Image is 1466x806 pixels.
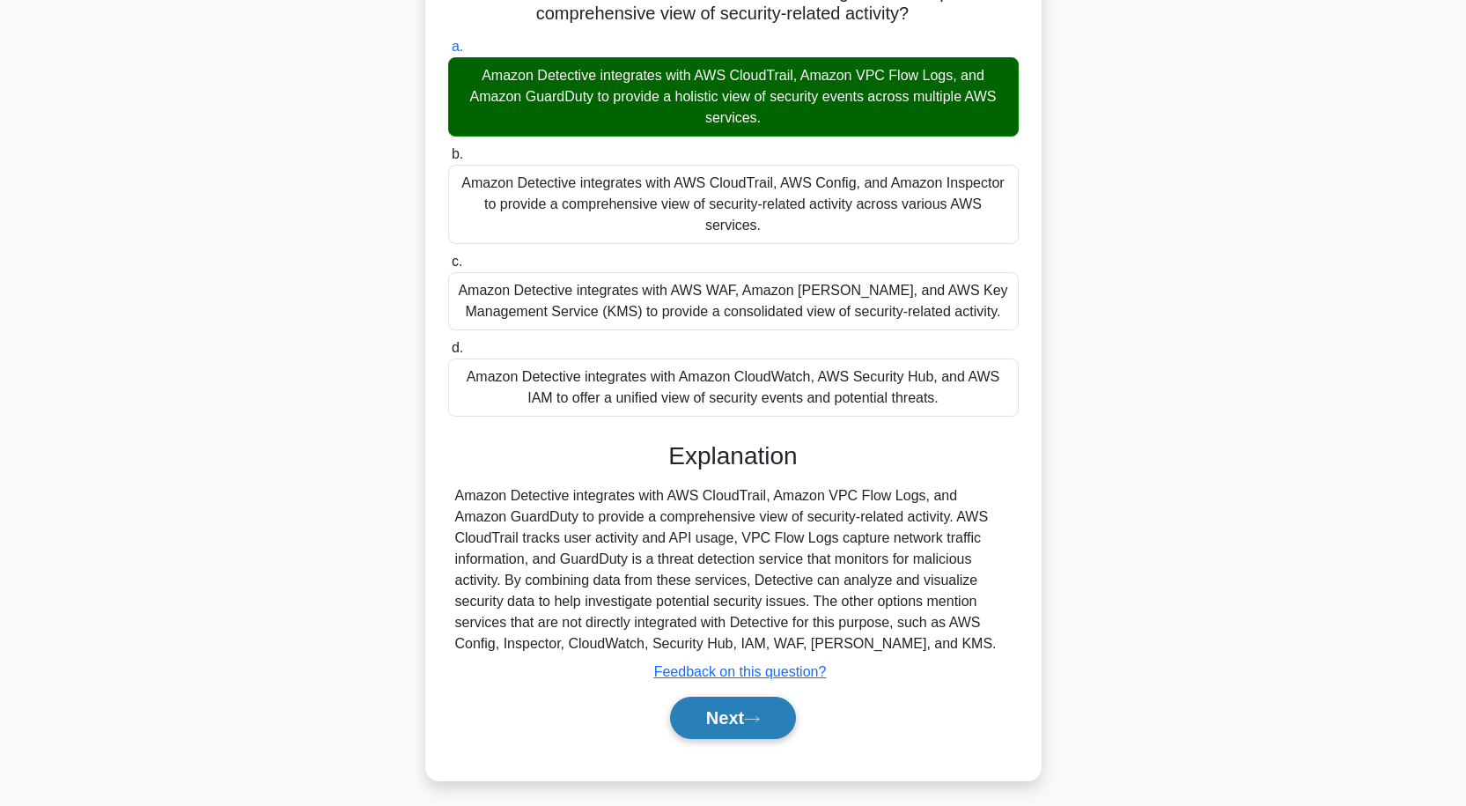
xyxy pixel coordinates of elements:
[459,441,1008,471] h3: Explanation
[448,359,1019,417] div: Amazon Detective integrates with Amazon CloudWatch, AWS Security Hub, and AWS IAM to offer a unif...
[452,146,463,161] span: b.
[452,254,462,269] span: c.
[448,272,1019,330] div: Amazon Detective integrates with AWS WAF, Amazon [PERSON_NAME], and AWS Key Management Service (K...
[452,39,463,54] span: a.
[452,340,463,355] span: d.
[455,485,1012,654] div: Amazon Detective integrates with AWS CloudTrail, Amazon VPC Flow Logs, and Amazon GuardDuty to pr...
[448,57,1019,137] div: Amazon Detective integrates with AWS CloudTrail, Amazon VPC Flow Logs, and Amazon GuardDuty to pr...
[448,165,1019,244] div: Amazon Detective integrates with AWS CloudTrail, AWS Config, and Amazon Inspector to provide a co...
[670,697,796,739] button: Next
[654,664,827,679] a: Feedback on this question?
